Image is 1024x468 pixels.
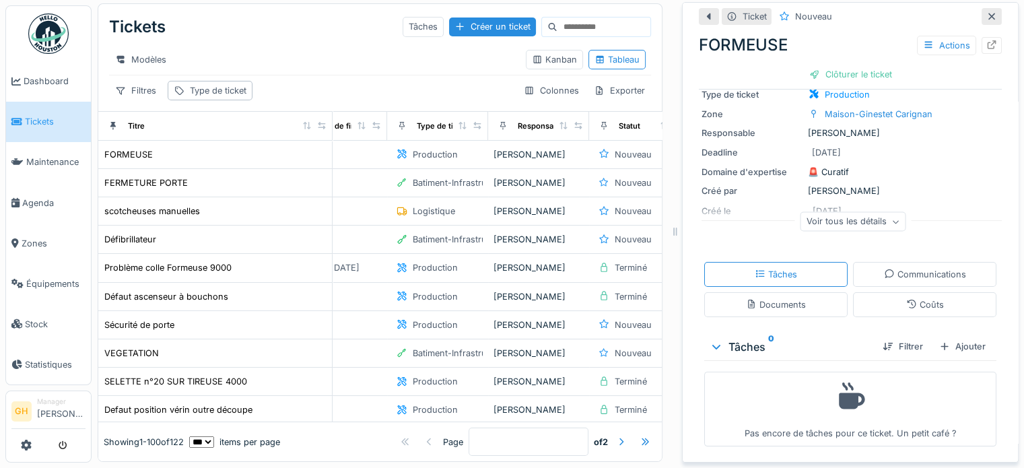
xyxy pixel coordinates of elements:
div: Nouveau [615,176,652,189]
div: Tâches [710,339,872,355]
span: Maintenance [26,156,86,168]
div: [PERSON_NAME] [493,176,584,189]
div: Filtrer [877,337,928,356]
div: Logistique [413,205,455,218]
div: Terminé [615,375,647,388]
div: [PERSON_NAME] [493,403,584,416]
span: Statistiques [25,358,86,371]
a: GH Manager[PERSON_NAME] [11,397,86,429]
div: Terminé [615,290,647,303]
div: Colonnes [518,81,585,100]
div: Terminé [615,261,647,274]
span: Zones [22,237,86,250]
div: FERMETURE PORTE [104,176,188,189]
div: [PERSON_NAME] [493,205,584,218]
div: Nouveau [795,10,832,23]
div: [DATE] [331,261,360,274]
li: [PERSON_NAME] [37,397,86,426]
div: Nouveau [615,205,652,218]
a: Statistiques [6,344,91,385]
div: Type de ticket [417,121,469,132]
div: Batiment-Infrastructure [413,347,508,360]
div: Zone [702,108,803,121]
div: Production [413,148,458,161]
span: Agenda [22,197,86,209]
div: Batiment-Infrastructure [413,233,508,246]
div: Showing 1 - 100 of 122 [104,436,184,448]
div: Batiment-Infrastructure [413,176,508,189]
div: Production [413,403,458,416]
div: Défaut ascenseur à bouchons [104,290,228,303]
div: Type de ticket [190,84,246,97]
div: Nouveau [615,233,652,246]
div: Terminé [615,403,647,416]
div: [PERSON_NAME] [493,233,584,246]
div: Titre [128,121,145,132]
div: Production [413,261,458,274]
div: Date de fin prévue [316,121,384,132]
div: Tableau [594,53,640,66]
div: [PERSON_NAME] [493,148,584,161]
div: Ajouter [934,337,991,356]
div: Defaut position vérin outre découpe [104,403,252,416]
div: SELETTE n°20 SUR TIREUSE 4000 [104,375,247,388]
div: Responsable [518,121,565,132]
div: Tâches [755,268,797,281]
div: Type de ticket [702,88,803,101]
div: Créé par [702,185,803,197]
div: [PERSON_NAME] [493,261,584,274]
div: Pas encore de tâches pour ce ticket. Un petit café ? [713,378,988,440]
div: Sécurité de porte [104,319,174,331]
span: Stock [25,318,86,331]
div: Documents [746,298,806,311]
div: [PERSON_NAME] [493,319,584,331]
div: Nouveau [615,319,652,331]
div: Défibrillateur [104,233,156,246]
div: Tickets [109,9,166,44]
span: Équipements [26,277,86,290]
div: [PERSON_NAME] [702,127,999,139]
a: Stock [6,304,91,344]
div: scotcheuses manuelles [104,205,200,218]
div: Tâches [403,17,444,36]
div: FORMEUSE [104,148,153,161]
div: Filtres [109,81,162,100]
div: [PERSON_NAME] [493,347,584,360]
div: Exporter [588,81,651,100]
a: Tickets [6,102,91,142]
div: Kanban [532,53,577,66]
div: Statut [619,121,640,132]
div: Domaine d'expertise [702,166,803,178]
div: Production [413,290,458,303]
a: Zones [6,223,91,263]
div: [PERSON_NAME] [493,290,584,303]
div: FORMEUSE [699,33,1002,57]
div: Modèles [109,50,172,69]
strong: of 2 [594,436,608,448]
div: Actions [917,36,976,55]
div: Nouveau [615,148,652,161]
a: Agenda [6,182,91,223]
img: Badge_color-CXgf-gQk.svg [28,13,69,54]
div: Production [413,319,458,331]
a: Maintenance [6,142,91,182]
div: 🚨 Curatif [702,166,999,178]
div: items per page [189,436,280,448]
div: Page [443,436,463,448]
div: Maison-Ginestet Carignan [825,108,932,121]
div: Communications [884,268,966,281]
span: Tickets [25,115,86,128]
div: Production [825,88,870,101]
div: [PERSON_NAME] [493,375,584,388]
div: Manager [37,397,86,407]
div: VEGETATION [104,347,159,360]
div: [PERSON_NAME] [702,185,999,197]
div: Nouveau [615,347,652,360]
div: Problème colle Formeuse 9000 [104,261,232,274]
div: Deadline [702,146,803,159]
div: Voir tous les détails [800,212,906,232]
div: Clôturer le ticket [804,65,897,83]
div: Production [413,375,458,388]
sup: 0 [768,339,774,355]
div: [DATE] [812,146,841,159]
